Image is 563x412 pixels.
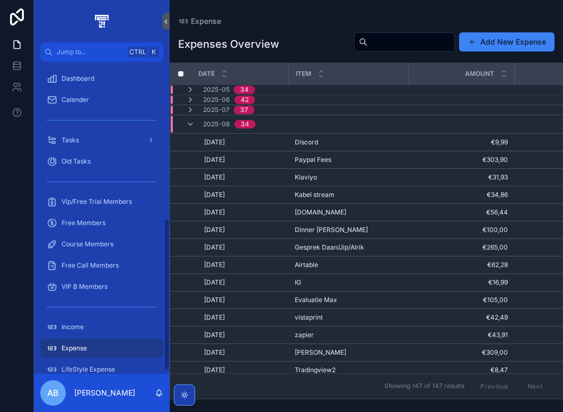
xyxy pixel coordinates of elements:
span: Course Members [61,240,113,248]
span: Gesprek Daan/Jip/Alrik [295,243,364,252]
span: Discord [295,138,318,147]
a: Old Tasks [40,152,163,171]
span: Jump to... [57,48,124,56]
a: €16,99 [415,278,508,287]
span: K [149,48,158,56]
span: 2025-05 [203,85,230,94]
div: scrollable content [34,62,170,374]
span: Expense [61,344,87,353]
a: Course Members [40,235,163,254]
span: [DATE] [204,331,225,339]
a: €105,00 [415,296,508,304]
a: €43,91 [415,331,508,339]
span: Calender [61,96,89,104]
a: Dashboard [40,69,163,88]
a: [DATE] [204,348,282,357]
span: [DATE] [204,366,225,374]
a: [DATE] [204,191,282,199]
a: [DATE] [204,208,282,217]
span: Expense [191,16,221,27]
span: Free Members [61,219,105,227]
span: [DATE] [204,191,225,199]
a: €100,00 [415,226,508,234]
span: [DATE] [204,261,225,269]
a: Gesprek Daan/Jip/Alrik [295,243,402,252]
span: Evaluatie Max [295,296,337,304]
div: 37 [240,106,248,114]
a: €42,49 [415,313,508,322]
a: [DATE] [204,278,282,287]
a: €9,99 [415,138,508,147]
span: Income [61,323,84,331]
p: [PERSON_NAME] [74,388,135,398]
a: Expense [178,16,221,27]
span: Vip/Free Trial Members [61,198,132,206]
span: [DOMAIN_NAME] [295,208,346,217]
div: 42 [241,96,249,104]
a: Vip/Free Trial Members [40,192,163,211]
a: Free Members [40,213,163,233]
span: Kabel stream [295,191,335,199]
span: Free Call Members [61,261,119,270]
span: [DATE] [204,226,225,234]
a: VIP B Members [40,277,163,296]
a: [PERSON_NAME] [295,348,402,357]
a: Income [40,317,163,337]
span: [DATE] [204,348,225,357]
a: Kabel stream [295,191,402,199]
a: €31,93 [415,173,508,182]
span: [DATE] [204,313,225,322]
a: [DOMAIN_NAME] [295,208,402,217]
div: 34 [241,120,249,128]
a: [DATE] [204,366,282,374]
span: Tasks [61,136,79,144]
a: [DATE] [204,156,282,164]
span: Date [198,70,215,78]
span: LifeStyle Expense [61,365,115,374]
span: Airtable [295,261,318,269]
span: Amount [465,70,494,78]
span: Tradingview2 [295,366,336,374]
span: IG [295,278,301,287]
a: €309,00 [415,348,508,357]
a: €56,44 [415,208,508,217]
a: Add New Expense [459,32,555,51]
h1: Expenses Overview [178,37,279,51]
span: Ctrl [128,47,147,57]
a: [DATE] [204,261,282,269]
img: App logo [93,13,110,30]
span: 2025-08 [203,120,230,128]
span: [DATE] [204,243,225,252]
a: [DATE] [204,226,282,234]
a: Airtable [295,261,402,269]
a: €303,90 [415,156,508,164]
a: IG [295,278,402,287]
div: 34 [240,85,249,94]
span: 2025-06 [203,96,230,104]
span: Dashboard [61,74,94,83]
span: [DATE] [204,278,225,287]
span: [PERSON_NAME] [295,348,346,357]
a: [DATE] [204,138,282,147]
a: [DATE] [204,296,282,304]
span: Dinner [PERSON_NAME] [295,226,368,234]
span: vistaprint [295,313,323,322]
a: Calender [40,90,163,109]
span: Item [296,70,311,78]
a: Discord [295,138,402,147]
a: Tasks [40,131,163,150]
a: Evaluatie Max [295,296,402,304]
a: €34,86 [415,191,508,199]
a: Tradingview2 [295,366,402,374]
span: AB [47,387,59,399]
span: [DATE] [204,156,225,164]
span: Paypal Fees [295,156,331,164]
a: LifeStyle Expense [40,360,163,379]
